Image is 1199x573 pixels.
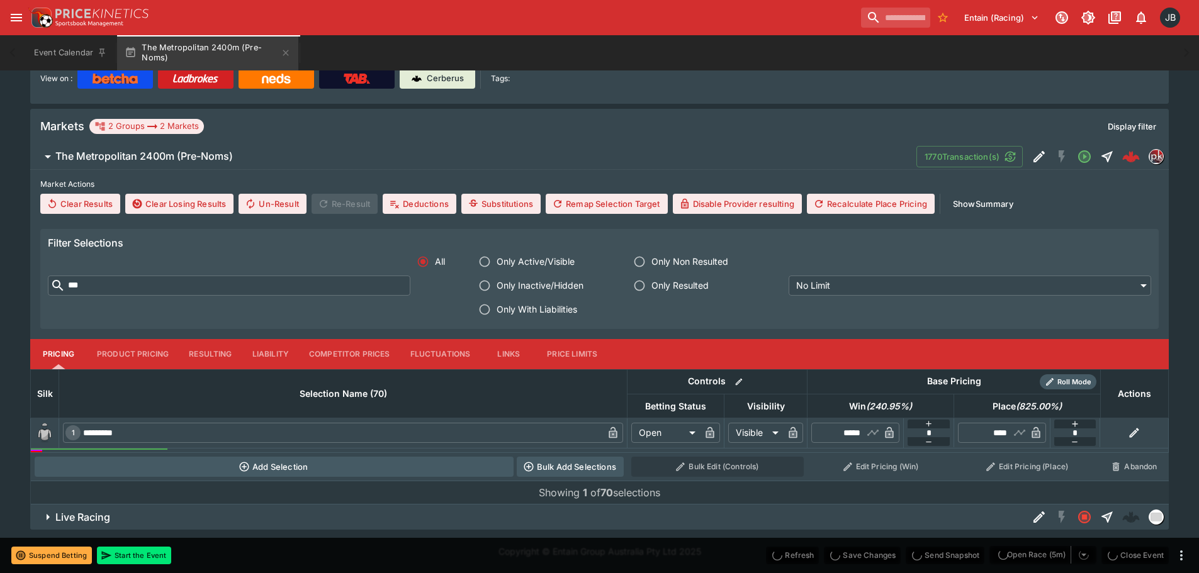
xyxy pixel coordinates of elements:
input: search [861,8,930,28]
h6: Filter Selections [48,236,1151,250]
img: PriceKinetics Logo [28,5,53,30]
div: liveracing [1149,509,1164,525]
button: 1770Transaction(s) [916,146,1023,167]
button: No Bookmarks [933,8,953,28]
a: 125d0800-8bd0-4799-9bf2-b3a5f1f0dcad [1118,144,1144,169]
p: Showing of selections [539,485,660,500]
button: Competitor Prices [299,339,400,369]
span: Only With Liabilities [497,303,577,316]
button: Links [480,339,537,369]
button: Un-Result [239,194,306,214]
button: Bulk edit [731,374,747,390]
span: 1 [69,428,77,437]
button: Substitutions [461,194,541,214]
th: Actions [1100,369,1168,418]
button: Fluctuations [400,339,481,369]
span: Re-Result [312,194,378,214]
h5: Markets [40,119,84,133]
button: Edit Detail [1028,506,1050,528]
span: All [435,255,445,268]
button: Product Pricing [87,339,179,369]
img: Cerberus [412,74,422,84]
button: open drawer [5,6,28,29]
span: Win(240.95%) [835,399,926,414]
img: blank-silk.png [35,423,55,443]
span: Only Active/Visible [497,255,575,268]
label: Market Actions [40,175,1159,194]
button: Straight [1096,145,1118,168]
div: No Limit [789,275,1151,296]
button: Suspend Betting [11,547,92,564]
button: Event Calendar [26,35,115,70]
button: Remap Selection Target [546,194,668,214]
button: The Metropolitan 2400m (Pre-Noms) [30,144,916,169]
span: Selection Name (70) [286,386,401,401]
img: Ladbrokes [172,74,218,84]
button: Pricing [30,339,87,369]
a: Cerberus [400,69,475,89]
b: 70 [600,486,613,499]
img: Neds [262,74,290,84]
svg: Closed [1077,509,1092,525]
button: Notifications [1130,6,1152,29]
button: Display filter [1100,116,1164,136]
button: Bulk Edit (Controls) [631,457,804,477]
button: Open [1073,145,1096,168]
label: Tags: [491,69,510,89]
button: SGM Disabled [1050,145,1073,168]
div: Open [631,423,700,443]
span: Only Non Resulted [651,255,728,268]
h6: The Metropolitan 2400m (Pre-Noms) [55,150,233,163]
button: Clear Losing Results [125,194,234,214]
svg: Open [1077,149,1092,164]
button: Straight [1096,506,1118,528]
button: Edit Detail [1028,145,1050,168]
h6: Live Racing [55,511,110,524]
button: Closed [1073,506,1096,528]
button: The Metropolitan 2400m (Pre-Noms) [117,35,298,70]
em: ( 825.00 %) [1016,399,1062,414]
button: Price Limits [537,339,607,369]
span: Betting Status [631,399,720,414]
button: Edit Pricing (Win) [811,457,950,477]
div: Visible [728,423,783,443]
label: View on : [40,69,72,89]
button: Resulting [179,339,242,369]
div: pricekinetics [1149,149,1164,164]
img: pricekinetics [1149,150,1163,164]
span: Only Inactive/Hidden [497,279,583,292]
span: Only Resulted [651,279,709,292]
div: 125d0800-8bd0-4799-9bf2-b3a5f1f0dcad [1122,148,1140,165]
img: liveracing [1149,510,1163,524]
div: Base Pricing [922,374,986,389]
div: 2 Groups 2 Markets [94,119,199,134]
th: Controls [628,369,808,394]
button: Toggle light/dark mode [1077,6,1100,29]
span: Place(825.00%) [979,399,1076,414]
span: Visibility [733,399,799,414]
button: Select Tenant [957,8,1047,28]
button: Add Selection [35,457,514,477]
button: more [1174,548,1189,563]
button: Recalculate Place Pricing [807,194,935,214]
button: Edit Pricing (Place) [958,457,1097,477]
button: Start the Event [97,547,171,564]
button: Live Racing [30,504,1028,530]
button: Abandon [1104,457,1164,477]
th: Silk [31,369,59,418]
span: Roll Mode [1052,377,1096,387]
div: Show/hide Price Roll mode configuration. [1040,374,1096,389]
button: Deductions [383,194,456,214]
img: PriceKinetics [55,9,149,18]
button: Josh Brown [1156,4,1184,31]
em: ( 240.95 %) [866,399,912,414]
img: Sportsbook Management [55,21,123,26]
button: Clear Results [40,194,120,214]
div: split button [989,546,1096,564]
div: Josh Brown [1160,8,1180,28]
button: Bulk Add Selections via CSV Data [517,457,624,477]
button: SGM Disabled [1050,506,1073,528]
button: Liability [242,339,299,369]
button: Connected to PK [1050,6,1073,29]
